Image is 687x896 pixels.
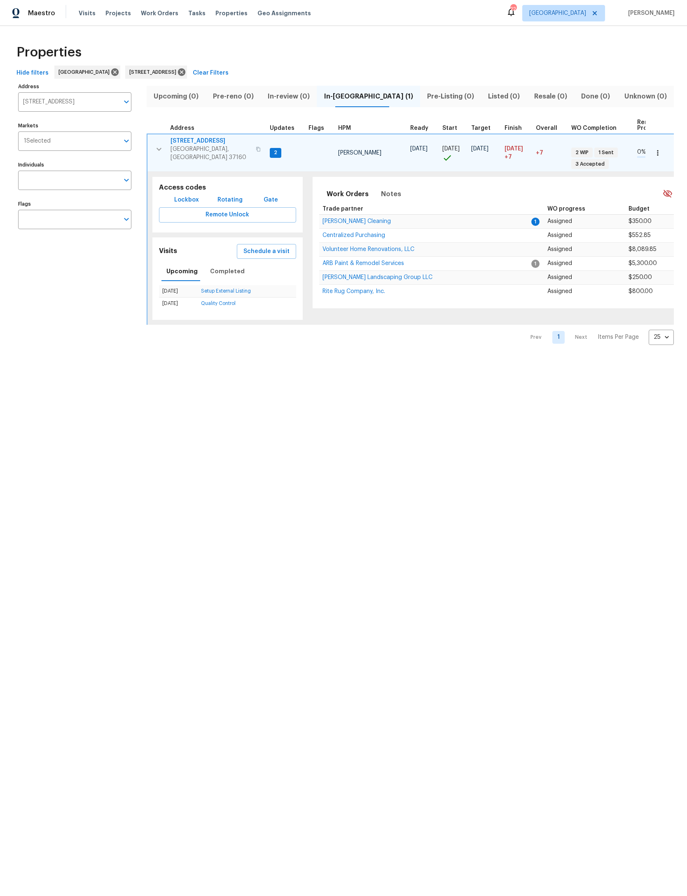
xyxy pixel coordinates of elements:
[547,245,622,254] p: Assigned
[159,285,198,298] td: [DATE]
[425,91,476,102] span: Pre-Listing (0)
[471,125,498,131] div: Target renovation project end date
[322,219,391,224] a: [PERSON_NAME] Cleaning
[174,195,199,205] span: Lockbox
[637,149,646,155] span: 0 %
[201,289,251,293] a: Setup External Listing
[471,125,491,131] span: Target
[322,246,414,252] span: Volunteer Home Renovations, LLC
[16,68,49,78] span: Hide filters
[129,68,180,76] span: [STREET_ADDRESS]
[243,246,290,257] span: Schedule a visit
[629,246,657,252] span: $8,089.85
[105,9,131,17] span: Projects
[510,5,516,13] div: 22
[171,137,251,145] span: [STREET_ADDRESS]
[121,135,132,147] button: Open
[505,146,523,152] span: [DATE]
[536,150,543,156] span: +7
[159,298,198,310] td: [DATE]
[171,145,251,162] span: [GEOGRAPHIC_DATA], [GEOGRAPHIC_DATA] 37160
[523,330,674,345] nav: Pagination Navigation
[217,195,243,205] span: Rotating
[121,96,132,108] button: Open
[193,68,229,78] span: Clear Filters
[637,120,664,131] span: Reno Progress
[13,66,52,81] button: Hide filters
[322,274,432,280] span: [PERSON_NAME] Landscaping Group LLC
[270,125,294,131] span: Updates
[24,138,51,145] span: 1 Selected
[322,275,432,280] a: [PERSON_NAME] Landscaping Group LLC
[166,266,198,277] span: Upcoming
[125,66,187,79] div: [STREET_ADDRESS]
[159,247,177,256] h5: Visits
[410,125,436,131] div: Earliest renovation start date (first business day after COE or Checkout)
[531,218,540,226] span: 1
[28,9,55,17] span: Maestro
[215,9,248,17] span: Properties
[649,326,674,348] div: 25
[505,153,512,161] span: +7
[210,91,255,102] span: Pre-reno (0)
[322,289,385,294] span: Rite Rug Company, Inc.
[547,287,622,296] p: Assigned
[214,192,246,208] button: Rotating
[533,134,568,172] td: 7 day(s) past target finish date
[159,207,296,223] button: Remote Unlock
[552,331,565,344] a: Goto page 1
[547,231,622,240] p: Assigned
[121,213,132,225] button: Open
[166,210,290,220] span: Remote Unlock
[598,333,639,341] p: Items Per Page
[547,206,585,212] span: WO progress
[322,247,414,252] a: Volunteer Home Renovations, LLC
[170,125,194,131] span: Address
[308,125,324,131] span: Flags
[141,9,178,17] span: Work Orders
[442,125,457,131] span: Start
[188,10,206,16] span: Tasks
[572,161,608,168] span: 3 Accepted
[338,150,381,156] span: [PERSON_NAME]
[571,125,617,131] span: WO Completion
[439,134,468,172] td: Project started on time
[210,266,245,277] span: Completed
[625,9,675,17] span: [PERSON_NAME]
[16,48,82,56] span: Properties
[159,183,296,192] h5: Access codes
[629,206,650,212] span: Budget
[532,91,569,102] span: Resale (0)
[261,195,281,205] span: Gate
[572,149,592,156] span: 2 WIP
[258,192,284,208] button: Gate
[629,232,651,238] span: $552.85
[531,260,540,268] span: 1
[271,149,280,156] span: 2
[322,233,385,238] a: Centralized Purchasing
[547,217,622,226] p: Assigned
[410,146,428,152] span: [DATE]
[579,91,612,102] span: Done (0)
[622,91,669,102] span: Unknown (0)
[18,162,131,167] label: Individuals
[18,123,131,128] label: Markets
[237,244,296,259] button: Schedule a visit
[18,202,131,206] label: Flags
[501,134,533,172] td: Scheduled to finish 7 day(s) late
[257,9,311,17] span: Geo Assignments
[322,232,385,238] span: Centralized Purchasing
[171,192,202,208] button: Lockbox
[322,261,404,266] a: ARB Paint & Remodel Services
[338,125,351,131] span: HPM
[629,218,652,224] span: $350.00
[322,289,385,294] a: Rite Rug Company, Inc.
[505,125,522,131] span: Finish
[79,9,96,17] span: Visits
[505,125,529,131] div: Projected renovation finish date
[322,260,404,266] span: ARB Paint & Remodel Services
[595,149,617,156] span: 1 Sent
[629,260,657,266] span: $5,300.00
[629,289,653,294] span: $800.00
[322,218,391,224] span: [PERSON_NAME] Cleaning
